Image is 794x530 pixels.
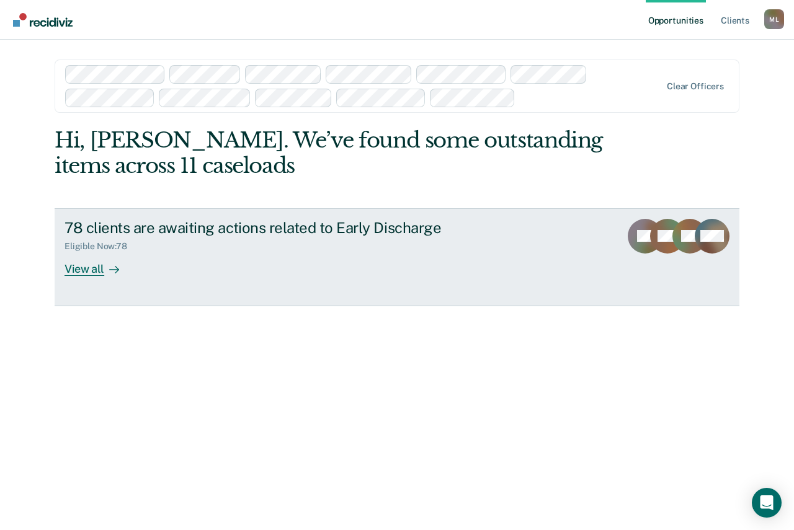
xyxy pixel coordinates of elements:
div: M L [764,9,784,29]
div: View all [65,252,134,276]
a: 78 clients are awaiting actions related to Early DischargeEligible Now:78View all [55,208,739,306]
div: Hi, [PERSON_NAME]. We’ve found some outstanding items across 11 caseloads [55,128,602,179]
div: Clear officers [667,81,724,92]
div: Open Intercom Messenger [752,488,782,518]
button: Profile dropdown button [764,9,784,29]
div: Eligible Now : 78 [65,241,137,252]
div: 78 clients are awaiting actions related to Early Discharge [65,219,500,237]
img: Recidiviz [13,13,73,27]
